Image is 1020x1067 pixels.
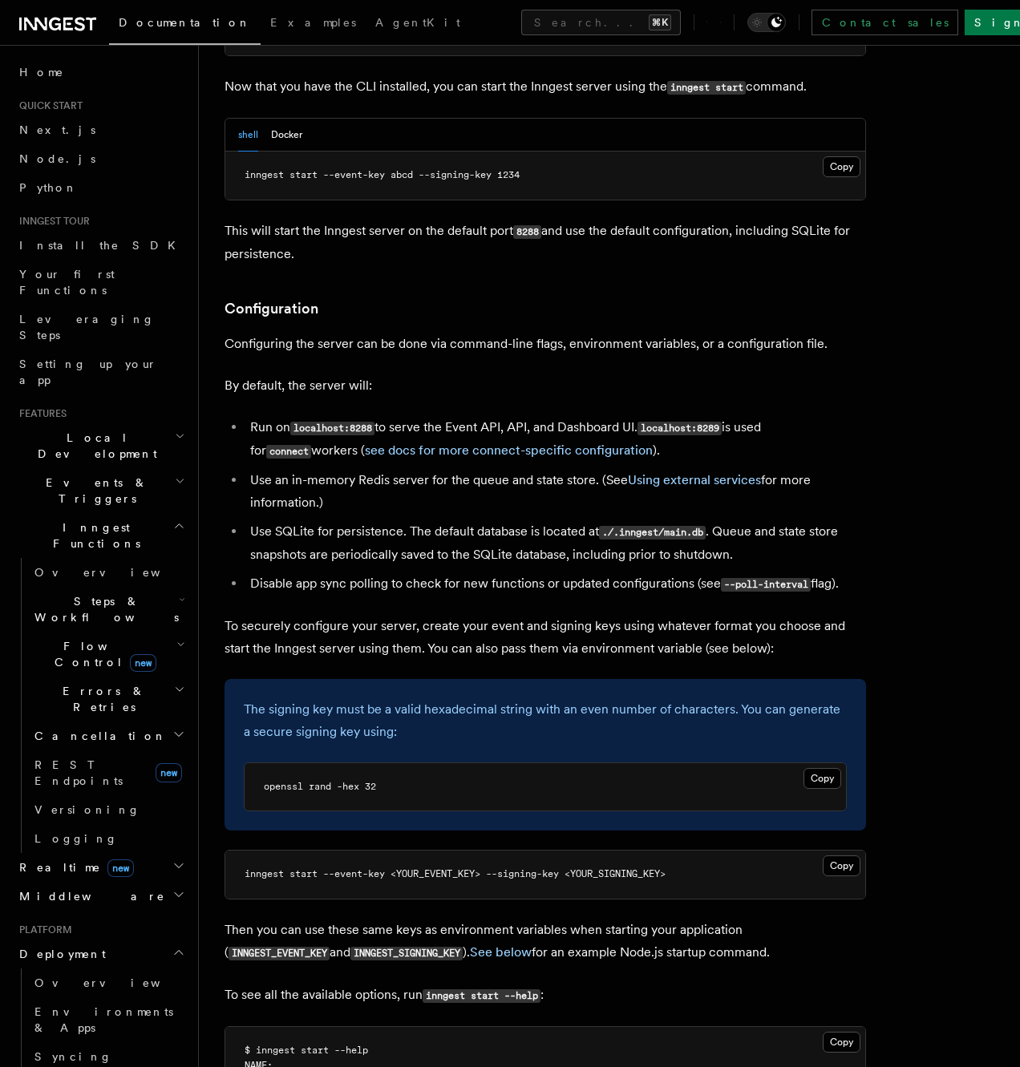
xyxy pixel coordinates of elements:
[13,305,188,350] a: Leveraging Steps
[13,475,175,507] span: Events & Triggers
[812,10,958,35] a: Contact sales
[13,882,188,911] button: Middleware
[13,215,90,228] span: Inngest tour
[28,997,188,1042] a: Environments & Apps
[13,99,83,112] span: Quick start
[34,976,200,989] span: Overview
[803,768,841,789] button: Copy
[225,374,866,397] p: By default, the server will:
[34,1050,112,1063] span: Syncing
[245,469,866,514] li: Use an in-memory Redis server for the queue and state store. (See for more information.)
[34,758,123,787] span: REST Endpoints
[13,924,72,936] span: Platform
[13,260,188,305] a: Your first Functions
[245,169,520,180] span: inngest start --event-key abcd --signing-key 1234
[19,268,115,297] span: Your first Functions
[245,1045,368,1056] span: $ inngest start --help
[13,231,188,260] a: Install the SDK
[34,566,200,579] span: Overview
[13,468,188,513] button: Events & Triggers
[28,968,188,997] a: Overview
[34,803,140,816] span: Versioning
[13,940,188,968] button: Deployment
[13,519,173,552] span: Inngest Functions
[28,558,188,587] a: Overview
[28,683,174,715] span: Errors & Retries
[13,144,188,173] a: Node.js
[19,64,64,80] span: Home
[28,824,188,853] a: Logging
[270,16,356,29] span: Examples
[225,984,866,1007] p: To see all the available options, run :
[28,721,188,750] button: Cancellation
[225,333,866,355] p: Configuring the server can be done via command-line flags, environment variables, or a configurat...
[225,615,866,660] p: To securely configure your server, create your event and signing keys using whatever format you c...
[649,14,671,30] kbd: ⌘K
[721,578,811,592] code: --poll-interval
[13,430,175,462] span: Local Development
[521,10,681,35] button: Search...⌘K
[225,297,318,320] a: Configuration
[245,868,666,879] span: inngest start --event-key <YOUR_EVENT_KEY> --signing-key <YOUR_SIGNING_KEY>
[266,445,311,459] code: connect
[28,593,179,625] span: Steps & Workflows
[271,119,302,152] button: Docker
[423,989,540,1003] code: inngest start --help
[19,152,95,165] span: Node.js
[13,173,188,202] a: Python
[245,520,866,566] li: Use SQLite for persistence. The default database is located at . Queue and state store snapshots ...
[156,763,182,782] span: new
[225,220,866,265] p: This will start the Inngest server on the default port and use the default configuration, includi...
[238,119,258,152] button: shell
[470,944,532,960] a: See below
[28,587,188,632] button: Steps & Workflows
[28,677,188,721] button: Errors & Retries
[130,654,156,672] span: new
[245,416,866,463] li: Run on to serve the Event API, API, and Dashboard UI. is used for workers ( ).
[13,407,67,420] span: Features
[19,181,78,194] span: Python
[13,115,188,144] a: Next.js
[13,859,134,875] span: Realtime
[34,1005,173,1034] span: Environments & Apps
[350,947,463,960] code: INNGEST_SIGNING_KEY
[261,5,366,43] a: Examples
[28,750,188,795] a: REST Endpointsnew
[13,558,188,853] div: Inngest Functions
[13,423,188,468] button: Local Development
[28,728,167,744] span: Cancellation
[28,638,176,670] span: Flow Control
[823,156,860,177] button: Copy
[28,795,188,824] a: Versioning
[290,422,374,435] code: localhost:8288
[13,58,188,87] a: Home
[109,5,261,45] a: Documentation
[637,422,722,435] code: localhost:8289
[107,859,134,877] span: new
[365,443,653,458] a: see docs for more connect-specific configuration
[599,526,706,540] code: ./.inngest/main.db
[244,698,847,743] p: The signing key must be a valid hexadecimal string with an even number of characters. You can gen...
[13,888,165,904] span: Middleware
[19,358,157,386] span: Setting up your app
[225,75,866,99] p: Now that you have the CLI installed, you can start the Inngest server using the command.
[667,81,746,95] code: inngest start
[19,313,155,342] span: Leveraging Steps
[13,513,188,558] button: Inngest Functions
[513,225,541,239] code: 8288
[375,16,460,29] span: AgentKit
[366,5,470,43] a: AgentKit
[28,632,188,677] button: Flow Controlnew
[225,919,866,964] p: Then you can use these same keys as environment variables when starting your application ( and )....
[628,472,761,487] a: Using external services
[19,123,95,136] span: Next.js
[823,855,860,876] button: Copy
[264,781,376,792] span: openssl rand -hex 32
[119,16,251,29] span: Documentation
[13,946,106,962] span: Deployment
[34,832,118,845] span: Logging
[13,853,188,882] button: Realtimenew
[13,350,188,394] a: Setting up your app
[245,572,866,596] li: Disable app sync polling to check for new functions or updated configurations (see flag).
[229,947,330,960] code: INNGEST_EVENT_KEY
